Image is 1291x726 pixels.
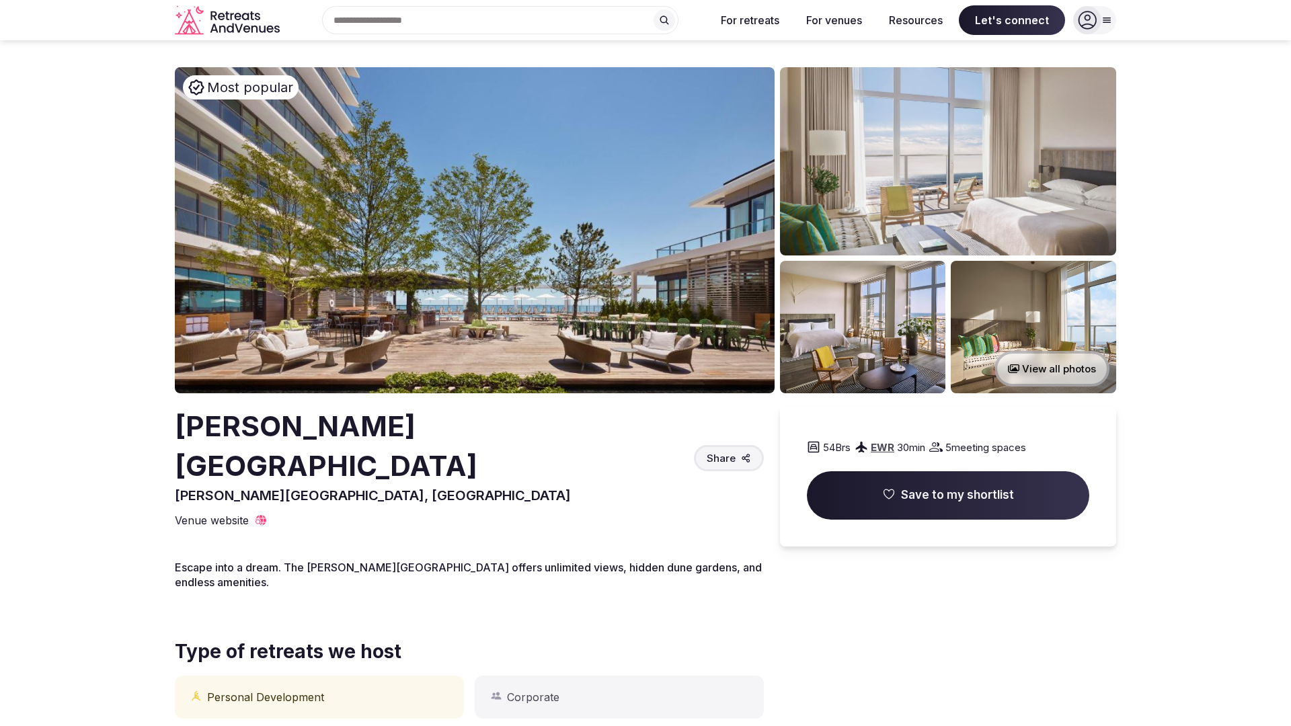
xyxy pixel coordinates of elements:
span: Escape into a dream. The [PERSON_NAME][GEOGRAPHIC_DATA] offers unlimited views, hidden dune garde... [175,561,762,589]
span: 30 min [897,440,925,454]
span: Most popular [207,78,293,97]
h2: [PERSON_NAME][GEOGRAPHIC_DATA] [175,407,689,486]
img: Venue gallery photo [951,261,1116,393]
span: Share [707,451,736,465]
img: Venue gallery photo [780,261,945,393]
span: 5 meeting spaces [945,440,1026,454]
button: View all photos [994,351,1109,387]
span: Let's connect [959,5,1065,35]
span: Type of retreats we host [175,639,401,665]
span: Save to my shortlist [901,487,1014,503]
span: 54 Brs [823,440,851,454]
button: Resources [878,5,953,35]
button: For venues [795,5,873,35]
svg: Retreats and Venues company logo [175,5,282,36]
a: EWR [871,441,894,454]
span: Venue website [175,513,249,528]
a: Visit the homepage [175,5,282,36]
button: Share [694,445,764,471]
a: Venue website [175,513,268,528]
span: [PERSON_NAME][GEOGRAPHIC_DATA], [GEOGRAPHIC_DATA] [175,487,571,503]
img: Venue gallery photo [780,67,1116,255]
img: Venue cover photo [175,67,775,393]
button: For retreats [710,5,790,35]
